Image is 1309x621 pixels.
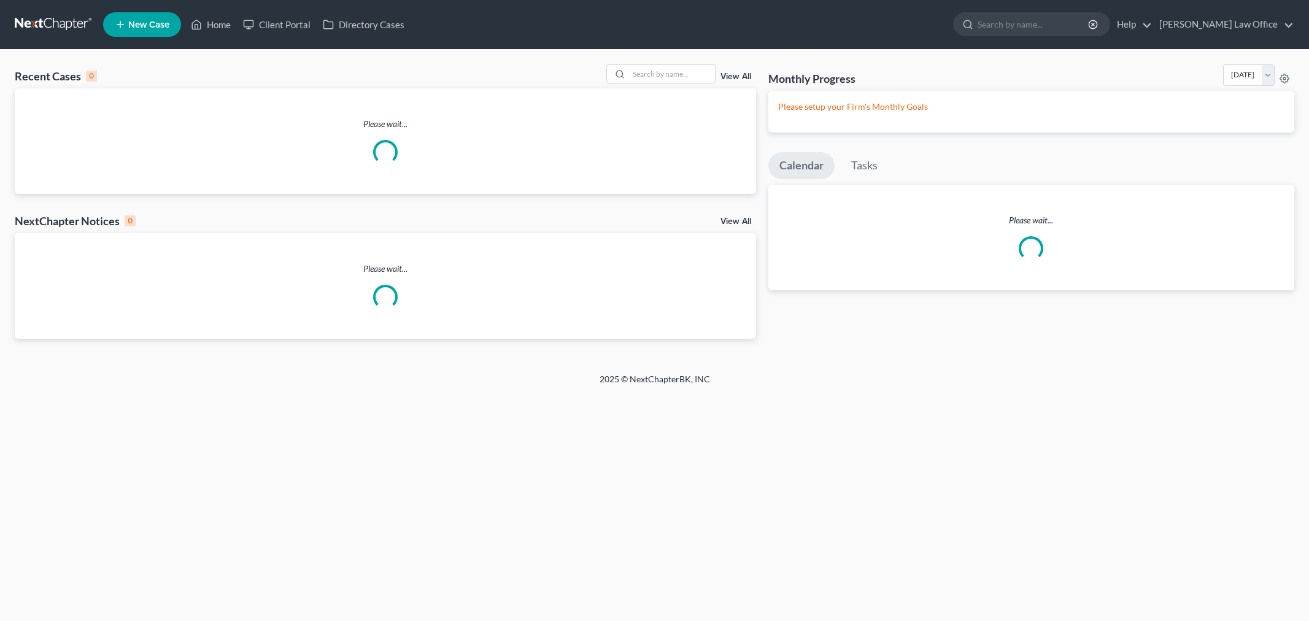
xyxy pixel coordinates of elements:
[128,20,169,29] span: New Case
[768,214,1294,226] p: Please wait...
[720,217,751,226] a: View All
[978,13,1090,36] input: Search by name...
[768,71,855,86] h3: Monthly Progress
[778,101,1284,113] p: Please setup your Firm's Monthly Goals
[768,152,835,179] a: Calendar
[629,65,715,83] input: Search by name...
[237,13,317,36] a: Client Portal
[1111,13,1152,36] a: Help
[185,13,237,36] a: Home
[305,373,1005,395] div: 2025 © NextChapterBK, INC
[125,215,136,226] div: 0
[15,263,756,275] p: Please wait...
[720,72,751,81] a: View All
[317,13,411,36] a: Directory Cases
[15,69,97,83] div: Recent Cases
[86,71,97,82] div: 0
[15,118,756,130] p: Please wait...
[840,152,889,179] a: Tasks
[15,214,136,228] div: NextChapter Notices
[1153,13,1294,36] a: [PERSON_NAME] Law Office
